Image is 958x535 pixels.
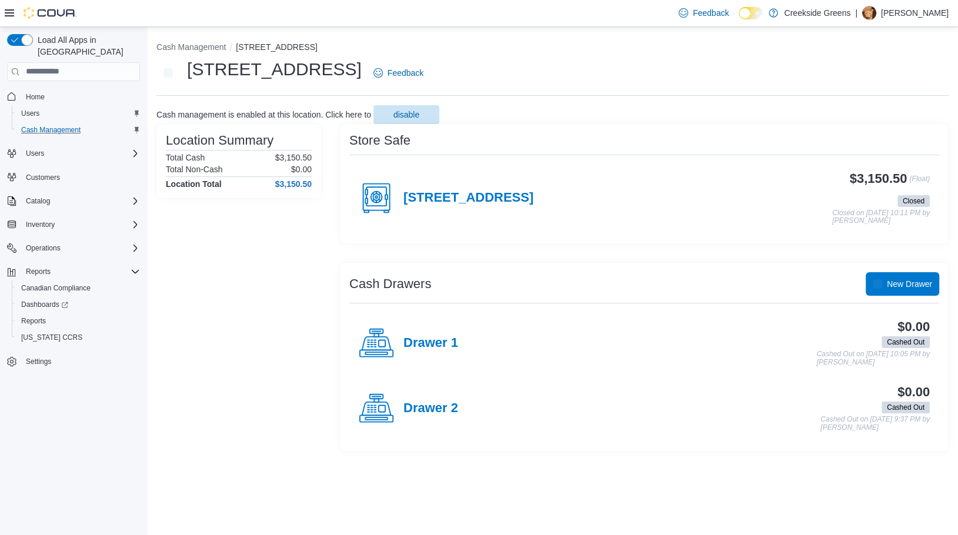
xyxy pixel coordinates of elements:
a: Customers [21,170,65,185]
p: Cashed Out on [DATE] 9:37 PM by [PERSON_NAME] [820,416,930,432]
h4: Location Total [166,179,222,189]
span: Home [21,89,140,104]
button: Operations [2,240,145,256]
p: Cash management is enabled at this location. Click here to [156,110,371,119]
span: Customers [21,170,140,185]
span: Closed [903,196,924,206]
span: Cashed Out [887,337,924,347]
span: Dashboards [16,297,140,312]
span: Reports [21,265,140,279]
a: [US_STATE] CCRS [16,330,87,345]
button: Catalog [2,193,145,209]
button: Inventory [21,218,59,232]
h4: Drawer 1 [403,336,458,351]
span: Cash Management [21,125,81,135]
span: Closed [897,195,930,207]
button: Reports [12,313,145,329]
span: New Drawer [887,278,932,290]
a: Users [16,106,44,121]
span: Customers [26,173,60,182]
p: Cashed Out on [DATE] 10:05 PM by [PERSON_NAME] [816,350,930,366]
h3: Cash Drawers [349,277,431,291]
span: Feedback [388,67,423,79]
span: Cash Management [16,123,140,137]
span: Catalog [26,196,50,206]
p: [PERSON_NAME] [881,6,949,20]
button: Reports [21,265,55,279]
a: Settings [21,355,56,369]
h6: Total Cash [166,153,205,162]
span: Reports [21,316,46,326]
a: Feedback [369,61,428,85]
h4: Drawer 2 [403,401,458,416]
h3: Store Safe [349,133,410,148]
a: Cash Management [16,123,85,137]
button: Users [21,146,49,160]
span: Canadian Compliance [21,283,91,293]
button: New Drawer [866,272,939,296]
button: Customers [2,169,145,186]
a: Dashboards [16,297,73,312]
span: Users [21,109,39,118]
span: Users [16,106,140,121]
button: [STREET_ADDRESS] [236,42,317,52]
p: $0.00 [291,165,312,174]
p: (Float) [909,172,930,193]
span: Home [26,92,45,102]
span: Load All Apps in [GEOGRAPHIC_DATA] [33,34,140,58]
button: Users [12,105,145,122]
span: [US_STATE] CCRS [21,333,82,342]
p: | [855,6,857,20]
button: [US_STATE] CCRS [12,329,145,346]
button: Inventory [2,216,145,233]
img: Cova [24,7,76,19]
h6: Total Non-Cash [166,165,223,174]
a: Canadian Compliance [16,281,95,295]
span: Canadian Compliance [16,281,140,295]
h4: $3,150.50 [275,179,312,189]
button: Operations [21,241,65,255]
a: Home [21,90,49,104]
span: Reports [26,267,51,276]
span: Users [26,149,44,158]
button: Cash Management [12,122,145,138]
span: Users [21,146,140,160]
button: Catalog [21,194,55,208]
h4: [STREET_ADDRESS] [403,190,533,206]
span: Reports [16,314,140,328]
p: Creekside Greens [784,6,850,20]
a: Feedback [674,1,733,25]
h3: $3,150.50 [850,172,907,186]
span: Catalog [21,194,140,208]
span: Dashboards [21,300,68,309]
h3: $0.00 [897,385,930,399]
span: Feedback [693,7,729,19]
button: Reports [2,263,145,280]
nav: An example of EuiBreadcrumbs [156,41,949,55]
button: Users [2,145,145,162]
p: Closed on [DATE] 10:11 PM by [PERSON_NAME] [832,209,930,225]
h3: $0.00 [897,320,930,334]
h3: Location Summary [166,133,273,148]
span: Settings [26,357,51,366]
div: Layne Sharpe [862,6,876,20]
span: disable [393,109,419,121]
span: Cashed Out [882,336,930,348]
a: Dashboards [12,296,145,313]
button: disable [373,105,439,124]
p: $3,150.50 [275,153,312,162]
span: Inventory [21,218,140,232]
button: Next [156,61,180,85]
span: Operations [21,241,140,255]
button: Home [2,88,145,105]
h1: [STREET_ADDRESS] [187,58,362,81]
nav: Complex example [7,83,140,401]
input: Dark Mode [739,7,763,19]
span: Operations [26,243,61,253]
button: Settings [2,353,145,370]
span: Cashed Out [882,402,930,413]
span: Inventory [26,220,55,229]
button: Canadian Compliance [12,280,145,296]
button: Cash Management [156,42,226,52]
